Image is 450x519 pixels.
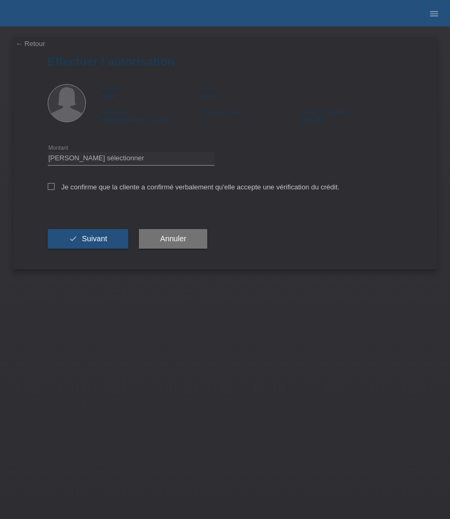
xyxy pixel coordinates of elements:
[302,109,350,115] span: Date d'immigration
[201,108,302,124] div: C
[139,229,207,249] button: Annuler
[16,40,46,48] a: ← Retour
[82,234,107,243] span: Suivant
[101,109,128,115] span: Nationalité
[48,183,340,191] label: Je confirme que la cliente a confirmé verbalement qu'elle accepte une vérification du crédit.
[69,234,77,243] i: check
[201,85,213,92] span: Nom
[160,234,186,243] span: Annuler
[48,55,403,68] h1: Effectuer l’autorisation
[201,109,245,115] span: Permis de séjour
[302,108,402,124] div: [DATE]
[201,84,302,100] div: Doran
[101,108,201,124] div: [GEOGRAPHIC_DATA]
[48,229,129,249] button: check Suivant
[429,8,439,19] i: menu
[423,10,445,16] a: menu
[101,85,121,92] span: Prénom
[101,84,201,100] div: özge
